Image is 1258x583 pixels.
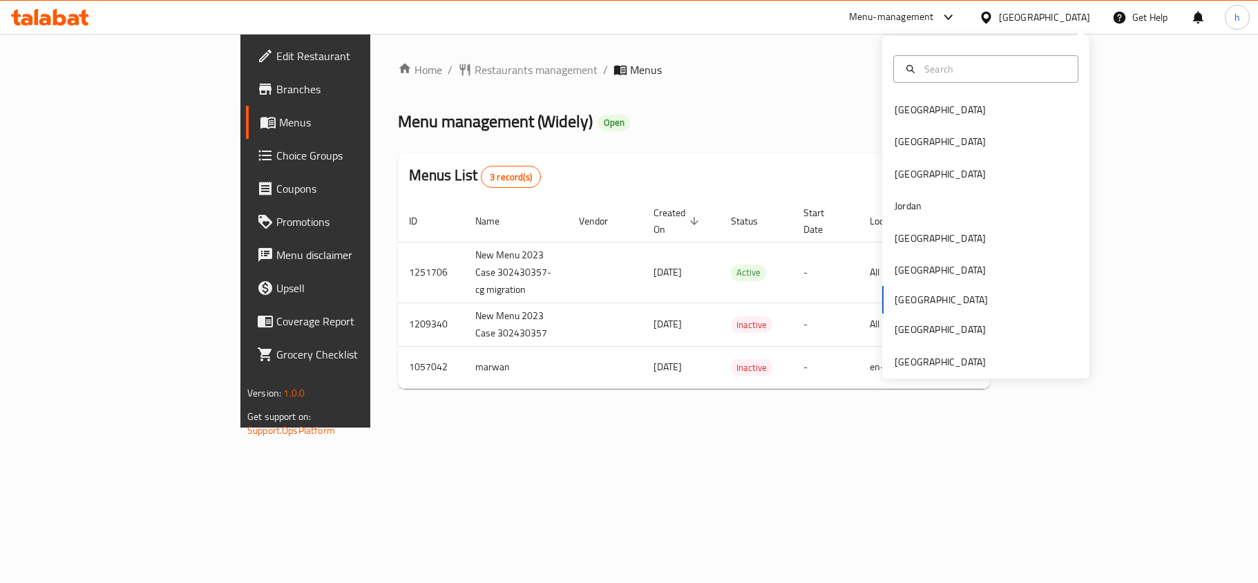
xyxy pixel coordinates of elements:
td: New Menu 2023 Case 302430357-cg migration [464,242,568,303]
a: Menu disclaimer [246,238,450,271]
span: Status [731,213,776,229]
span: Grocery Checklist [276,346,439,363]
a: Menus [246,106,450,139]
td: marwan [464,346,568,388]
nav: breadcrumb [398,61,990,78]
span: Active [731,265,766,280]
td: - [792,303,859,346]
span: Choice Groups [276,147,439,164]
span: Version: [247,384,281,402]
span: [DATE] [654,315,682,333]
a: Edit Restaurant [246,39,450,73]
table: enhanced table [398,200,1085,389]
div: Inactive [731,316,772,333]
span: [DATE] [654,263,682,281]
span: Menu disclaimer [276,247,439,263]
td: - [792,346,859,388]
span: Name [475,213,517,229]
span: Created On [654,204,703,238]
span: Locale [870,213,913,229]
span: Menu management ( Widely ) [398,106,593,137]
div: [GEOGRAPHIC_DATA] [895,262,986,278]
div: [GEOGRAPHIC_DATA] [895,134,986,149]
div: [GEOGRAPHIC_DATA] [895,322,986,337]
span: Vendor [579,213,626,229]
div: Menu-management [849,9,934,26]
a: Restaurants management [458,61,598,78]
a: Choice Groups [246,139,450,172]
a: Promotions [246,205,450,238]
td: New Menu 2023 Case 302430357 [464,303,568,346]
h2: Menus List [409,165,541,188]
a: Support.OpsPlatform [247,421,335,439]
li: / [603,61,608,78]
span: Edit Restaurant [276,48,439,64]
div: Open [598,115,630,131]
a: Coverage Report [246,305,450,338]
div: Jordan [895,198,922,213]
td: en-US [859,346,930,388]
span: Inactive [731,317,772,333]
a: Upsell [246,271,450,305]
div: [GEOGRAPHIC_DATA] [999,10,1090,25]
span: 1.0.0 [283,384,305,402]
span: Restaurants management [475,61,598,78]
a: Branches [246,73,450,106]
input: Search [919,61,1069,77]
span: Inactive [731,360,772,376]
div: [GEOGRAPHIC_DATA] [895,102,986,117]
div: [GEOGRAPHIC_DATA] [895,231,986,246]
div: Total records count [481,166,541,188]
span: Coupons [276,180,439,197]
div: Inactive [731,359,772,376]
span: Menus [630,61,662,78]
span: [DATE] [654,358,682,376]
span: Branches [276,81,439,97]
td: - [792,242,859,303]
div: [GEOGRAPHIC_DATA] [895,354,986,370]
a: Grocery Checklist [246,338,450,371]
td: All [859,242,930,303]
span: Open [598,117,630,128]
span: Coverage Report [276,313,439,329]
span: Upsell [276,280,439,296]
span: Promotions [276,213,439,230]
div: Active [731,265,766,281]
a: Coupons [246,172,450,205]
span: h [1235,10,1240,25]
span: Get support on: [247,408,311,426]
span: 3 record(s) [482,171,540,184]
span: Menus [279,114,439,131]
td: All [859,303,930,346]
span: Start Date [803,204,842,238]
div: [GEOGRAPHIC_DATA] [895,166,986,182]
span: ID [409,213,435,229]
